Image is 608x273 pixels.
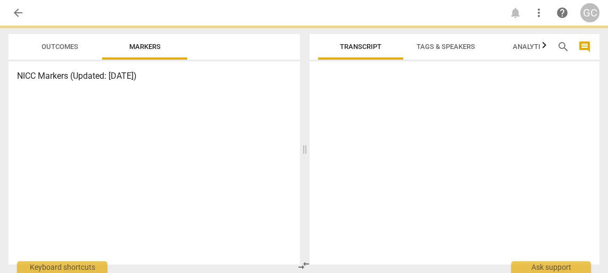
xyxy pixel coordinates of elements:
[580,3,599,22] button: GC
[417,43,475,51] span: Tags & Speakers
[555,38,572,55] button: Search
[553,3,572,22] a: Help
[513,43,549,51] span: Analytics
[297,259,310,272] span: compare_arrows
[578,40,591,53] span: comment
[17,261,107,273] div: Keyboard shortcuts
[129,43,161,51] span: Markers
[41,43,78,51] span: Outcomes
[556,6,569,19] span: help
[532,6,545,19] span: more_vert
[576,38,593,55] button: Show/Hide comments
[17,70,291,82] h3: NICC Markers (Updated: [DATE])
[340,43,381,51] span: Transcript
[557,40,570,53] span: search
[12,6,24,19] span: arrow_back
[511,261,591,273] div: Ask support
